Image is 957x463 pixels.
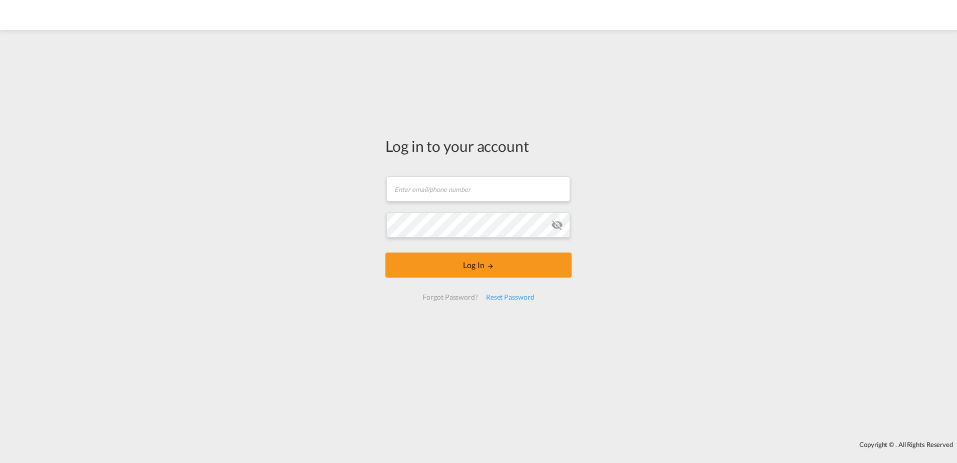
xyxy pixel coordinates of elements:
div: Forgot Password? [418,288,482,306]
div: Reset Password [482,288,539,306]
input: Enter email/phone number [386,176,570,201]
div: Log in to your account [385,135,572,156]
button: LOGIN [385,253,572,278]
md-icon: icon-eye-off [551,219,563,231]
